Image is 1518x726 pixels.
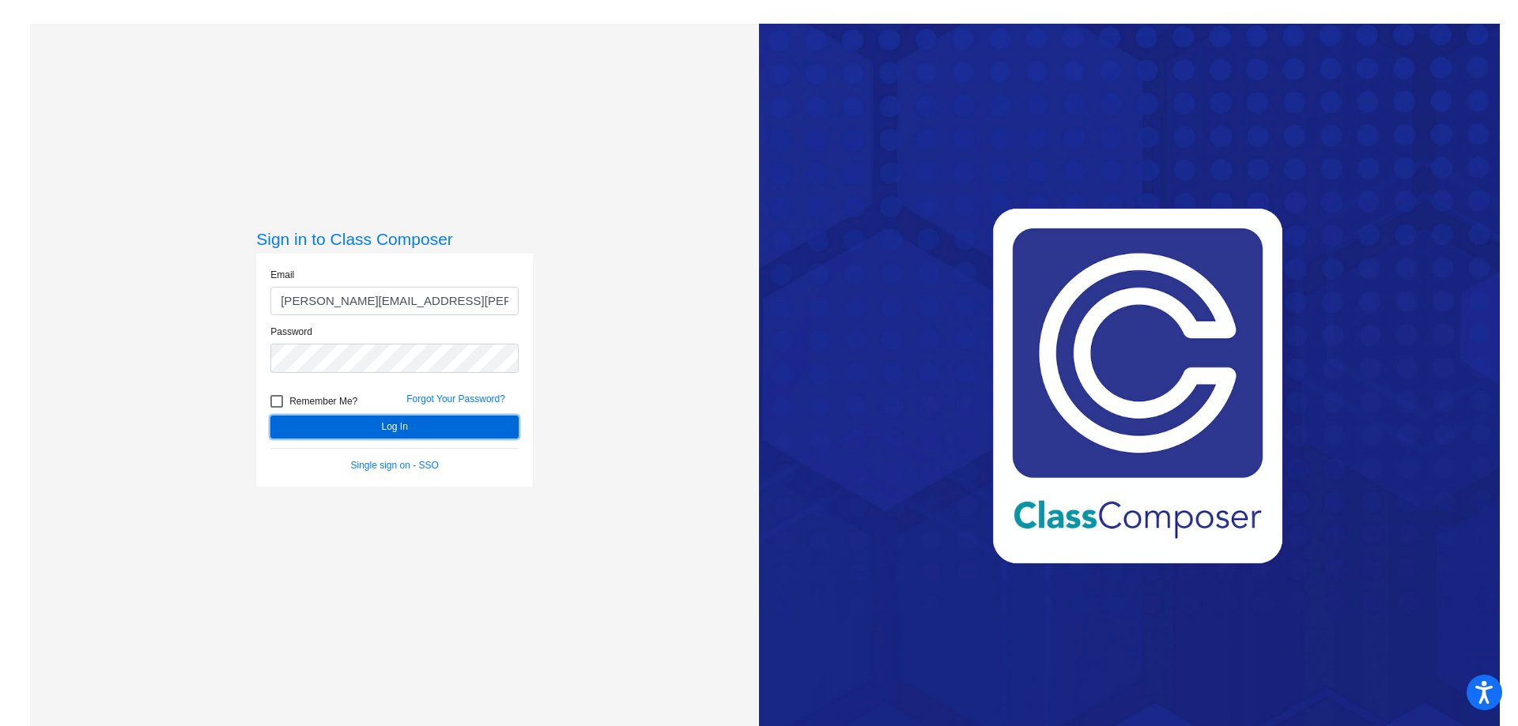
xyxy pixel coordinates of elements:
[351,460,439,471] a: Single sign on - SSO
[270,325,312,339] label: Password
[270,416,519,438] button: Log In
[289,392,357,411] span: Remember Me?
[406,393,505,404] a: Forgot Your Password?
[256,229,533,249] h3: Sign in to Class Composer
[270,268,294,282] label: Email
